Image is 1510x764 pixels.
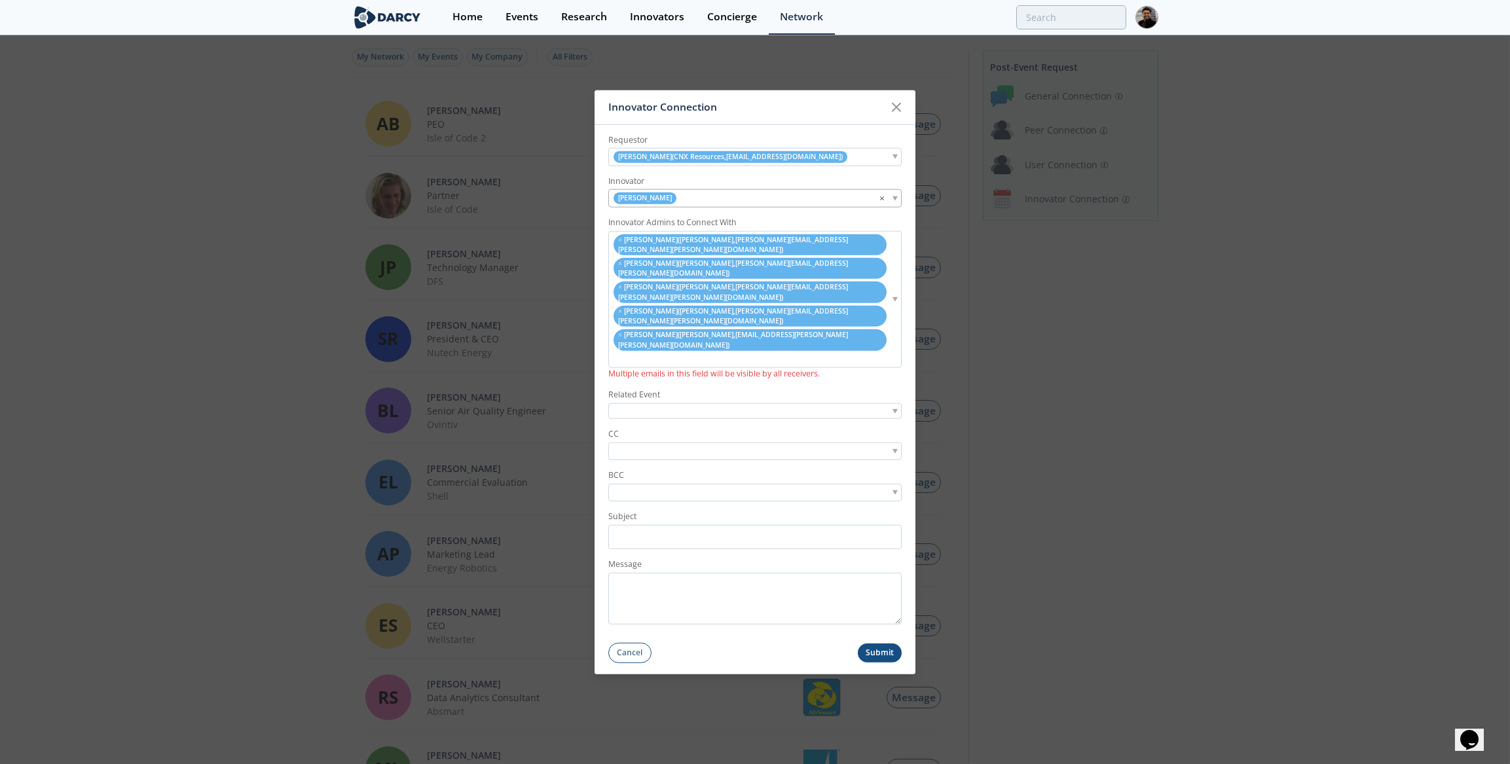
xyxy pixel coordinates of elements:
span: danielj.rodriguez@weatherford.com [618,330,848,349]
span: craigedmonds@cnx.com [618,152,843,162]
span: [PERSON_NAME] [614,192,676,204]
div: Concierge [707,12,757,22]
span: remove element [618,234,622,244]
input: Advanced Search [1016,5,1126,29]
button: Cancel [608,642,652,663]
label: Innovator Admins to Connect With [608,216,902,228]
label: Subject [608,511,902,522]
label: CC [608,428,902,440]
span: vivek.patkar@weatherford.com [618,282,848,301]
div: Events [506,12,538,22]
label: Message [608,558,902,570]
span: ivan.castelblanco@weatherford.com [618,234,848,253]
span: hassan.rechoum@weatherford.com [618,259,848,278]
span: hassan.eissa@weatherford.com [618,306,848,325]
label: BCC [608,469,902,481]
div: [PERSON_NAME](CNX Resources,[EMAIL_ADDRESS][DOMAIN_NAME]) [608,148,902,166]
span: remove element [618,282,622,291]
div: [PERSON_NAME] × [608,189,902,207]
label: Innovator [608,175,902,187]
div: Innovators [630,12,684,22]
img: Profile [1135,6,1158,29]
div: Network [780,12,823,22]
span: × [879,191,885,206]
span: remove element [618,330,622,339]
label: Requestor [608,134,902,145]
iframe: chat widget [1455,712,1497,751]
div: remove element [PERSON_NAME]([PERSON_NAME],[PERSON_NAME][EMAIL_ADDRESS][PERSON_NAME][PERSON_NAME]... [608,230,902,367]
button: Submit [858,643,902,662]
p: Multiple emails in this field will be visible by all receivers. [608,367,902,379]
div: Home [452,12,483,22]
div: Innovator Connection [608,94,884,119]
div: Research [561,12,607,22]
img: logo-wide.svg [352,6,423,29]
span: remove element [618,306,622,316]
span: remove element [618,259,622,268]
label: Related Event [608,389,902,401]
